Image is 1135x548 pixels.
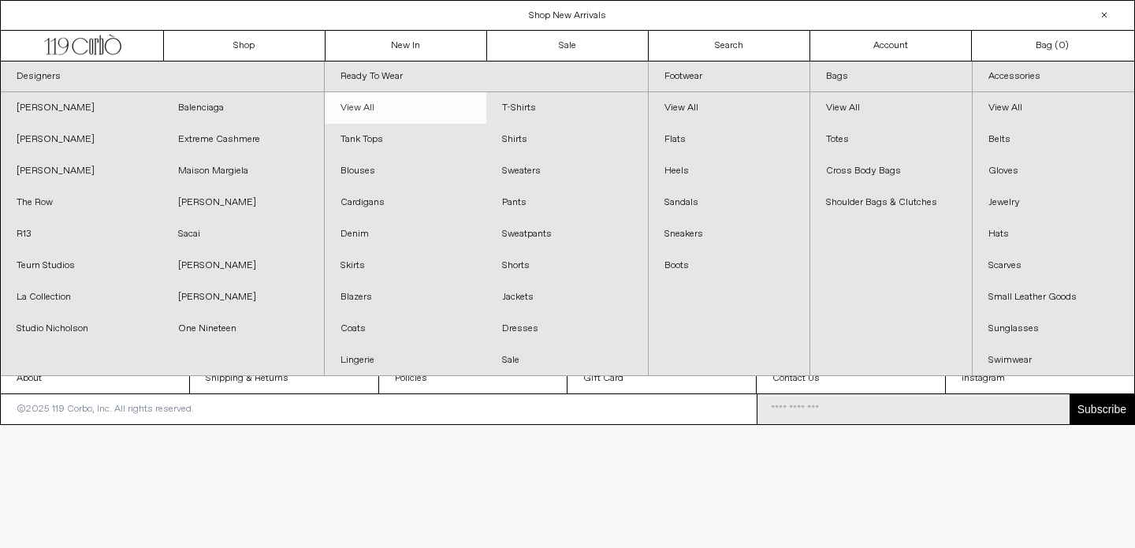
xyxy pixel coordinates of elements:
[162,124,324,155] a: Extreme Cashmere
[325,62,648,92] a: Ready To Wear
[757,363,945,393] a: Contact Us
[567,363,756,393] a: Gift Card
[487,31,649,61] a: Sale
[486,313,648,345] a: Dresses
[1059,39,1065,52] span: 0
[757,394,1070,424] input: Email Address
[973,92,1134,124] a: View All
[325,155,486,187] a: Blouses
[1,313,162,345] a: Studio Nicholson
[1070,394,1134,424] button: Subscribe
[1,250,162,281] a: Teurn Studios
[486,187,648,218] a: Pants
[325,281,486,313] a: Blazers
[325,124,486,155] a: Tank Tops
[649,218,810,250] a: Sneakers
[379,363,567,393] a: Policies
[1,218,162,250] a: R13
[1,281,162,313] a: La Collection
[486,155,648,187] a: Sweaters
[162,187,324,218] a: [PERSON_NAME]
[649,187,810,218] a: Sandals
[1,62,324,92] a: Designers
[973,124,1134,155] a: Belts
[973,250,1134,281] a: Scarves
[486,124,648,155] a: Shirts
[325,187,486,218] a: Cardigans
[1,363,189,393] a: About
[973,62,1134,92] a: Accessories
[649,124,810,155] a: Flats
[190,363,378,393] a: Shipping & Returns
[946,363,1134,393] a: Instagram
[649,155,810,187] a: Heels
[810,62,972,92] a: Bags
[162,218,324,250] a: Sacai
[1059,39,1069,53] span: )
[973,281,1134,313] a: Small Leather Goods
[1,187,162,218] a: The Row
[810,92,972,124] a: View All
[162,250,324,281] a: [PERSON_NAME]
[162,155,324,187] a: Maison Margiela
[649,250,810,281] a: Boots
[1,92,162,124] a: [PERSON_NAME]
[973,187,1134,218] a: Jewelry
[325,250,486,281] a: Skirts
[1,394,210,424] p: ©2025 119 Corbo, Inc. All rights reserved.
[486,218,648,250] a: Sweatpants
[972,31,1133,61] a: Bag ()
[810,187,972,218] a: Shoulder Bags & Clutches
[973,155,1134,187] a: Gloves
[973,345,1134,376] a: Swimwear
[810,31,972,61] a: Account
[162,92,324,124] a: Balenciaga
[486,345,648,376] a: Sale
[325,218,486,250] a: Denim
[486,250,648,281] a: Shorts
[325,345,486,376] a: Lingerie
[973,218,1134,250] a: Hats
[486,92,648,124] a: T-Shirts
[486,281,648,313] a: Jackets
[529,9,606,22] a: Shop New Arrivals
[810,124,972,155] a: Totes
[162,313,324,345] a: One Nineteen
[164,31,326,61] a: Shop
[649,62,810,92] a: Footwear
[162,281,324,313] a: [PERSON_NAME]
[325,313,486,345] a: Coats
[325,92,486,124] a: View All
[326,31,487,61] a: New In
[1,124,162,155] a: [PERSON_NAME]
[973,313,1134,345] a: Sunglasses
[649,31,810,61] a: Search
[810,155,972,187] a: Cross Body Bags
[1,155,162,187] a: [PERSON_NAME]
[649,92,810,124] a: View All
